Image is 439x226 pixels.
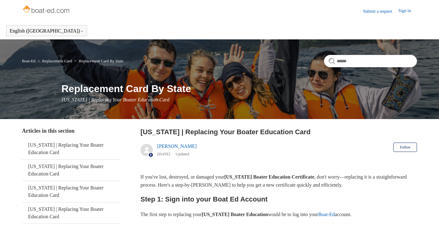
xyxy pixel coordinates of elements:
a: Boat-Ed [318,212,335,217]
time: 05/22/2024, 09:53 [157,152,170,156]
span: [US_STATE] | Replacing Your Boater Education Card [61,97,169,102]
li: Replacement Card By State [73,59,124,63]
li: Replacement Card [36,59,73,63]
div: Live chat [418,205,434,221]
li: Boat-Ed [22,59,37,63]
button: Follow Article [393,143,417,152]
a: Replacement Card By State [79,59,123,63]
a: [US_STATE] | Replacing Your Boater Education Card [22,181,121,202]
strong: [US_STATE] Boater Education [202,212,268,217]
a: [US_STATE] | Replacing Your Boater Education Card [22,138,121,159]
p: If you've lost, destroyed, or damaged your , don't worry—replacing it is a straightforward proces... [140,173,417,189]
li: Updated [175,152,189,156]
a: Sign in [398,7,417,15]
a: [PERSON_NAME] [157,144,197,149]
strong: [US_STATE] Boater Education Certificate [224,174,314,179]
button: English ([GEOGRAPHIC_DATA]) [10,28,84,34]
img: Boat-Ed Help Center home page [22,4,71,16]
h2: Step 1: Sign into your Boat Ed Account [140,194,417,205]
a: Boat-Ed [22,59,35,63]
a: [US_STATE] | Replacing Your Boater Education Card [22,202,121,224]
p: The first step to replacing your would be to log into your account. [140,210,417,219]
a: [US_STATE] | Replacing Your Boater Education Card [22,160,121,181]
span: Articles in this section [22,128,74,134]
h2: Missouri | Replacing Your Boater Education Card [140,127,417,137]
a: Submit a request [363,8,398,15]
a: Replacement Card [42,59,72,63]
h1: Replacement Card By State [61,81,417,96]
input: Search [324,55,417,67]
